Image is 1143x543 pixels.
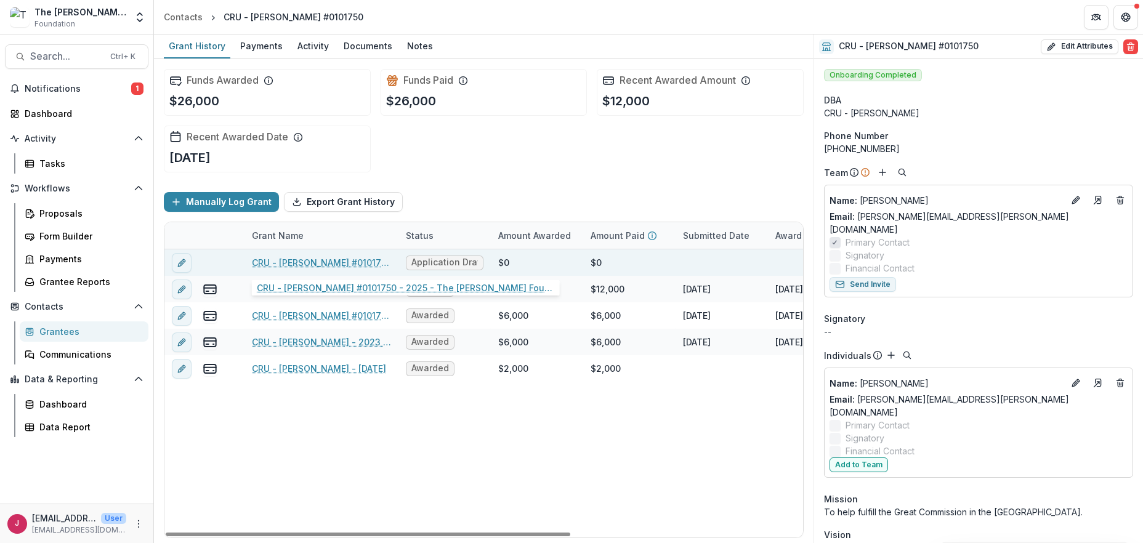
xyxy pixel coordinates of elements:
button: Open Contacts [5,297,148,316]
div: Grant Name [244,229,311,242]
a: Tasks [20,153,148,174]
button: Search [895,165,910,180]
div: Proposals [39,207,139,220]
div: [PHONE_NUMBER] [824,142,1133,155]
a: Dashboard [5,103,148,124]
div: Form Builder [39,230,139,243]
span: Awarded [411,310,449,321]
div: Dashboard [25,107,139,120]
button: Export Grant History [284,192,403,212]
button: Add to Team [830,457,888,472]
a: Communications [20,344,148,364]
div: Submitted Date [676,222,768,249]
div: Data Report [39,420,139,433]
div: CRU - [PERSON_NAME] [824,107,1133,119]
div: Payments [39,252,139,265]
div: Status [398,222,491,249]
div: Communications [39,348,139,361]
a: Payments [20,249,148,269]
div: Grant Name [244,222,398,249]
div: [DATE] [775,336,803,348]
span: Financial Contact [846,262,915,275]
div: [DATE] [775,283,803,296]
span: Vision [824,528,851,541]
p: [DATE] [169,148,211,167]
span: Mission [824,493,858,505]
a: CRU - [PERSON_NAME] #0101750 - 2024 - The [PERSON_NAME] Foundation Grant Proposal Application [252,309,391,322]
p: Individuals [824,349,871,362]
h2: Recent Awarded Amount [620,74,736,86]
span: Name : [830,378,857,388]
span: DBA [824,94,841,107]
div: The [PERSON_NAME] Foundation [34,6,126,18]
span: 1 [131,82,143,95]
div: Amount Awarded [491,229,578,242]
a: Dashboard [20,394,148,414]
span: Phone Number [824,129,888,142]
div: $12,000 [591,283,624,296]
button: view-payments [203,361,217,376]
a: Documents [339,34,397,58]
span: Primary Contact [846,419,910,432]
div: Amount Paid [583,222,676,249]
a: CRU - [PERSON_NAME] #0101750 - 2025 - The [PERSON_NAME] Foundation Grant Proposal Application [252,256,391,269]
div: Grant History [164,37,230,55]
div: Status [398,229,441,242]
button: Open Activity [5,129,148,148]
a: Grantee Reports [20,271,148,292]
a: Grantees [20,321,148,342]
div: [DATE] [683,283,711,296]
p: [EMAIL_ADDRESS][DOMAIN_NAME] [32,512,96,525]
button: Notifications1 [5,79,148,99]
button: Edit [1068,376,1083,390]
button: Send Invite [830,277,896,292]
span: Workflows [25,183,129,194]
h2: CRU - [PERSON_NAME] #0101750 [839,41,979,52]
a: Payments [235,34,288,58]
div: [DATE] [683,309,711,322]
div: Activity [293,37,334,55]
button: Open Data & Reporting [5,369,148,389]
a: Data Report [20,417,148,437]
button: Search... [5,44,148,69]
p: To help fulfill the Great Commission in the [GEOGRAPHIC_DATA]. [824,505,1133,518]
a: CRU - [PERSON_NAME] - [DATE] [252,362,386,375]
div: Grantees [39,325,139,338]
span: Onboarding Completed [824,69,922,81]
div: $2,000 [498,362,528,375]
button: Open Workflows [5,179,148,198]
span: Primary Contact [846,236,910,249]
span: Signatory [846,249,884,262]
span: Search... [30,50,103,62]
a: Notes [402,34,438,58]
a: Grant History [164,34,230,58]
p: [PERSON_NAME] [830,377,1064,390]
div: Tasks [39,157,139,170]
button: view-payments [203,308,217,323]
div: $0 [498,256,509,269]
span: Email: [830,394,855,404]
h2: Funds Awarded [187,74,259,86]
span: Awarded [411,284,449,294]
span: Data & Reporting [25,374,129,385]
div: Contacts [164,10,203,23]
button: Search [900,348,915,363]
div: Amount Awarded [491,222,583,249]
span: Activity [25,134,129,144]
button: Delete [1123,39,1138,54]
div: Payments [235,37,288,55]
button: Edit [1068,193,1083,207]
a: Email: [PERSON_NAME][EMAIL_ADDRESS][PERSON_NAME][DOMAIN_NAME] [830,210,1128,236]
button: Partners [1084,5,1109,30]
span: Signatory [824,312,865,325]
div: $6,000 [591,309,621,322]
div: $2,000 [591,362,621,375]
button: Deletes [1113,376,1128,390]
button: edit [172,359,192,379]
span: Name : [830,195,857,206]
div: Notes [402,37,438,55]
div: [DATE] [775,309,803,322]
button: view-payments [203,282,217,297]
